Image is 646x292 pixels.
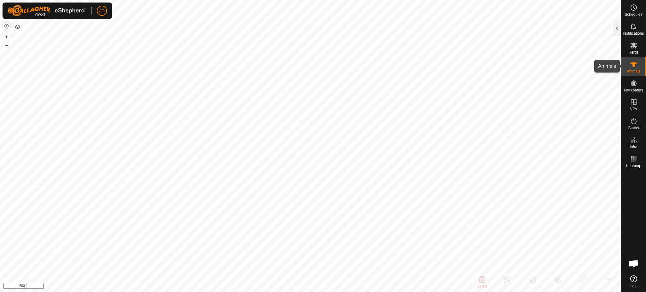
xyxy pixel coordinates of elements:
button: Map Layers [14,23,21,31]
button: – [3,41,10,49]
span: Infra [630,145,637,149]
span: Heatmap [626,164,641,168]
img: Gallagher Logo [8,5,86,16]
span: VPs [630,107,637,111]
span: Status [628,126,639,130]
span: Animals [627,69,640,73]
span: Notifications [623,32,644,35]
button: + [3,33,10,41]
span: Schedules [625,13,642,16]
a: Contact Us [317,284,335,289]
span: Help [630,284,637,288]
span: JD [99,8,104,14]
a: Help [621,273,646,290]
button: Reset Map [3,23,10,30]
span: Neckbands [624,88,643,92]
span: Herds [628,50,638,54]
div: Open chat [624,254,643,273]
a: Privacy Policy [285,284,309,289]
